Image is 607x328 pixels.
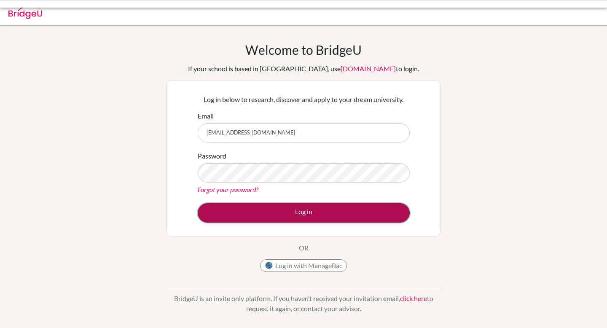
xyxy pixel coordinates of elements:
[59,7,422,17] div: Invalid email or password.
[299,243,309,253] p: OR
[198,94,410,105] p: Log in below to research, discover and apply to your dream university.
[198,203,410,223] button: Log in
[198,111,214,121] label: Email
[245,42,362,57] h1: Welcome to BridgeU
[341,65,396,73] a: [DOMAIN_NAME]
[188,64,419,74] div: If your school is based in [GEOGRAPHIC_DATA], use to login.
[400,294,427,302] a: click here
[198,186,258,194] a: Forgot your password?
[198,151,226,161] label: Password
[167,293,440,314] p: BridgeU is an invite only platform. If you haven’t received your invitation email, to request it ...
[8,5,42,19] img: Bridge-U
[260,259,347,272] button: Log in with ManageBac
